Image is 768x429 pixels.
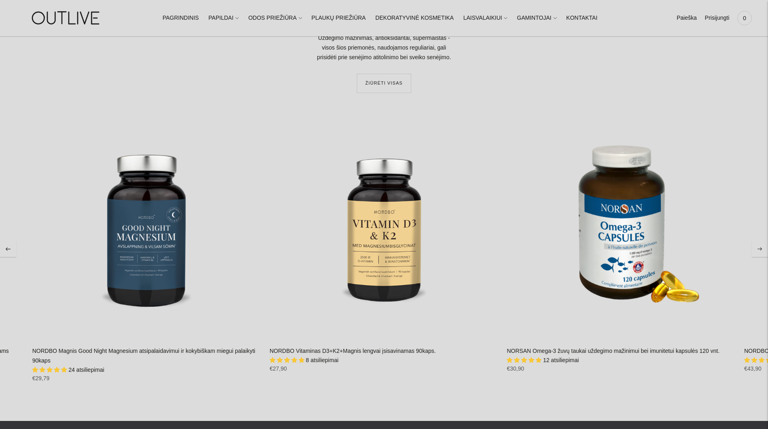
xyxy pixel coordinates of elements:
span: 4.79 stars [32,367,69,373]
a: DEKORATYVINĖ KOSMETIKA [375,9,454,27]
a: PLAUKŲ PRIEŽIŪRA [312,9,366,27]
span: €30,90 [507,365,524,372]
a: NORDBO Vitaminas D3+K2+Magnis lengvai įsisavinamas 90kaps. [270,348,436,354]
a: NORDBO Magnis Good Night Magnesium atsipalaidavimui ir kokybiškam miegui palaikyti 90kaps [32,109,262,338]
a: NORSAN Omega-3 žuvų taukai uždegimo mažinimui bei imunitetui kapsulės 120 vnt. [507,109,736,338]
span: €43,90 [744,365,762,372]
div: Uždegimo mažinimas, antioksidantai, supermaistas - visos šios priemonės, naudojamos reguliariai, ... [312,33,457,62]
a: GAMINTOJAI [517,9,556,27]
a: ŽIŪRĖTI VISAS [357,74,411,93]
span: 8 atsiliepimai [306,357,339,363]
a: KONTAKTAI [566,9,597,27]
a: LAISVALAIKIUI [463,9,507,27]
a: NORDBO Magnis Good Night Magnesium atsipalaidavimui ir kokybiškam miegui palaikyti 90kaps [32,348,255,364]
span: 12 atsiliepimai [543,357,579,363]
a: Prisijungti [705,9,729,27]
a: PAPILDAI [208,9,239,27]
span: €27,90 [270,365,287,372]
a: Paieška [676,9,697,27]
img: OUTLIVE [16,4,117,32]
span: €29,79 [32,375,50,381]
a: 0 [737,9,752,27]
a: PAGRINDINIS [162,9,199,27]
span: 4.92 stars [507,357,543,363]
span: 5.00 stars [270,357,306,363]
button: Move to next carousel slide [752,241,768,257]
a: ODOS PRIEŽIŪRA [248,9,302,27]
span: 24 atsiliepimai [69,367,104,373]
span: 0 [739,12,750,24]
a: NORDBO Vitaminas D3+K2+Magnis lengvai įsisavinamas 90kaps. [270,109,499,338]
a: NORSAN Omega-3 žuvų taukai uždegimo mažinimui bei imunitetui kapsulės 120 vnt. [507,348,720,354]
